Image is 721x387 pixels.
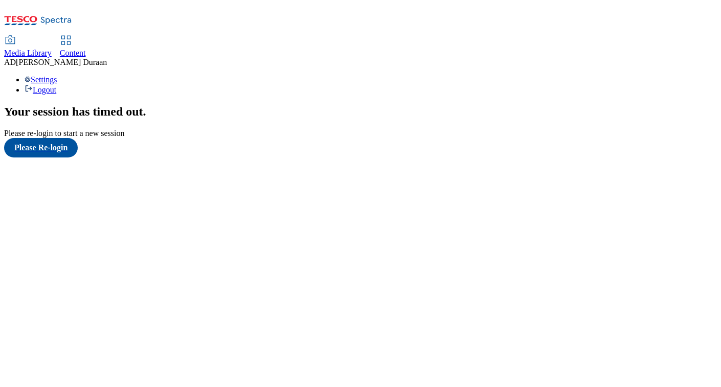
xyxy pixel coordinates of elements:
[4,49,52,57] span: Media Library
[4,129,717,138] div: Please re-login to start a new session
[4,58,16,66] span: AD
[25,85,56,94] a: Logout
[4,138,78,157] button: Please Re-login
[60,36,86,58] a: Content
[4,36,52,58] a: Media Library
[25,75,57,84] a: Settings
[143,105,146,118] span: .
[16,58,107,66] span: [PERSON_NAME] Duraan
[4,105,717,119] h2: Your session has timed out
[60,49,86,57] span: Content
[4,138,717,157] a: Please Re-login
